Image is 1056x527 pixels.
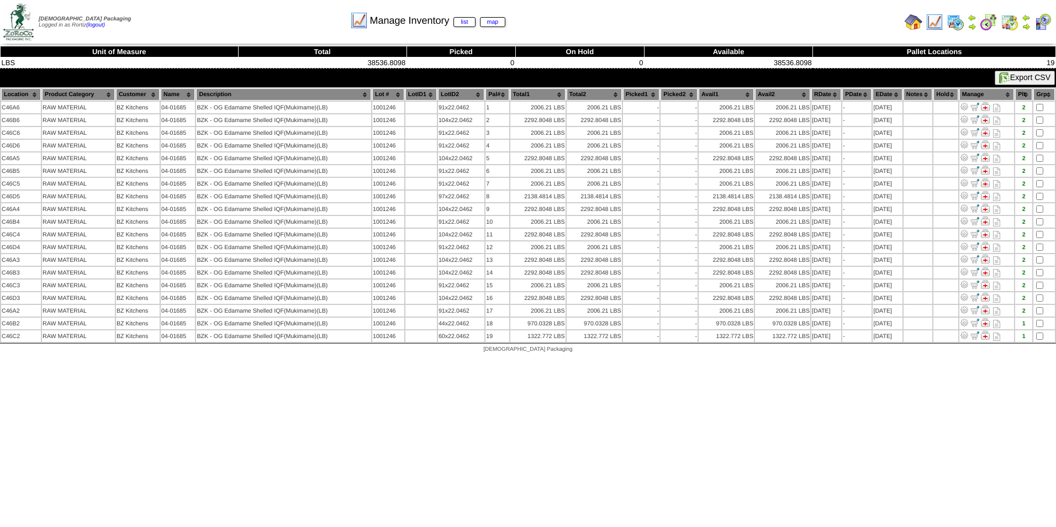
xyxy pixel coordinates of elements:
button: Export CSV [995,71,1055,85]
img: Manage Hold [981,305,990,314]
img: Move [970,305,979,314]
td: C46C5 [1,178,41,189]
td: 6 [485,165,509,177]
img: Manage Hold [981,217,990,225]
img: arrowleft.gif [968,13,976,22]
img: Adjust [960,293,969,302]
td: BZK - OG Edamame Shelled IQF(Mukimame)(LB) [196,114,371,126]
th: Description [196,88,371,101]
th: RDate [811,88,841,101]
img: Adjust [960,217,969,225]
td: 2006.21 LBS [567,165,622,177]
td: BZ Kitchens [116,203,160,215]
i: Note [993,167,1000,176]
td: 91x22.0462 [438,127,484,139]
img: Adjust [960,140,969,149]
td: - [842,178,872,189]
td: [DATE] [873,178,902,189]
img: Manage Hold [981,204,990,213]
td: 2292.8048 LBS [755,114,810,126]
td: RAW MATERIAL [42,191,115,202]
img: Adjust [960,166,969,175]
img: Move [970,153,979,162]
td: 2006.21 LBS [567,127,622,139]
th: Pallet Locations [813,46,1056,57]
td: 91x22.0462 [438,165,484,177]
img: line_graph.gif [926,13,943,31]
td: RAW MATERIAL [42,140,115,151]
td: BZK - OG Edamame Shelled IQF(Mukimame)(LB) [196,203,371,215]
td: BZK - OG Edamame Shelled IQF(Mukimame)(LB) [196,216,371,228]
td: 1001246 [372,127,404,139]
img: Move [970,115,979,124]
td: RAW MATERIAL [42,127,115,139]
td: - [842,152,872,164]
td: 5 [485,152,509,164]
td: 1001246 [372,152,404,164]
th: Picked2 [661,88,698,101]
img: Move [970,267,979,276]
img: Move [970,102,979,111]
td: - [623,102,660,113]
td: 9 [485,203,509,215]
td: 0 [515,57,644,68]
img: Adjust [960,191,969,200]
td: 1 [485,102,509,113]
img: Manage Hold [981,331,990,340]
td: [DATE] [873,165,902,177]
td: 2006.21 LBS [567,216,622,228]
td: [DATE] [873,216,902,228]
td: 4 [485,140,509,151]
td: C46B5 [1,165,41,177]
img: Adjust [960,178,969,187]
td: RAW MATERIAL [42,178,115,189]
td: 91x22.0462 [438,140,484,151]
td: 04-01685 [161,178,195,189]
td: 91x22.0462 [438,178,484,189]
span: Manage Inventory [369,15,505,27]
img: Manage Hold [981,280,990,289]
td: 1001246 [372,165,404,177]
td: 2292.8048 LBS [699,203,754,215]
img: calendarcustomer.gif [1034,13,1052,31]
td: - [661,165,698,177]
th: Available [645,46,813,57]
i: Note [993,155,1000,163]
td: BZK - OG Edamame Shelled IQF(Mukimame)(LB) [196,127,371,139]
td: 04-01685 [161,165,195,177]
td: C46D6 [1,140,41,151]
th: Picked1 [623,88,660,101]
td: 2138.4814 LBS [510,191,566,202]
td: 2292.8048 LBS [699,152,754,164]
td: 2292.8048 LBS [510,152,566,164]
td: - [842,191,872,202]
img: Move [970,280,979,289]
td: [DATE] [811,203,841,215]
td: 1001246 [372,191,404,202]
td: 04-01685 [161,140,195,151]
i: Note [993,142,1000,150]
img: arrowleft.gif [1022,13,1031,22]
td: - [661,178,698,189]
img: Move [970,331,979,340]
div: 2 [1016,117,1032,124]
img: Manage Hold [981,318,990,327]
div: 2 [1016,193,1032,200]
td: 91x22.0462 [438,216,484,228]
td: BZ Kitchens [116,178,160,189]
img: Adjust [960,280,969,289]
td: [DATE] [811,140,841,151]
td: - [623,191,660,202]
td: 97x22.0462 [438,191,484,202]
td: 04-01685 [161,127,195,139]
td: 1001246 [372,140,404,151]
td: 2006.21 LBS [699,216,754,228]
td: - [661,102,698,113]
td: 2006.21 LBS [699,102,754,113]
img: Manage Hold [981,267,990,276]
td: - [623,178,660,189]
th: Avail1 [699,88,754,101]
td: C46B6 [1,114,41,126]
img: Adjust [960,204,969,213]
td: 38536.8098 [238,57,406,68]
